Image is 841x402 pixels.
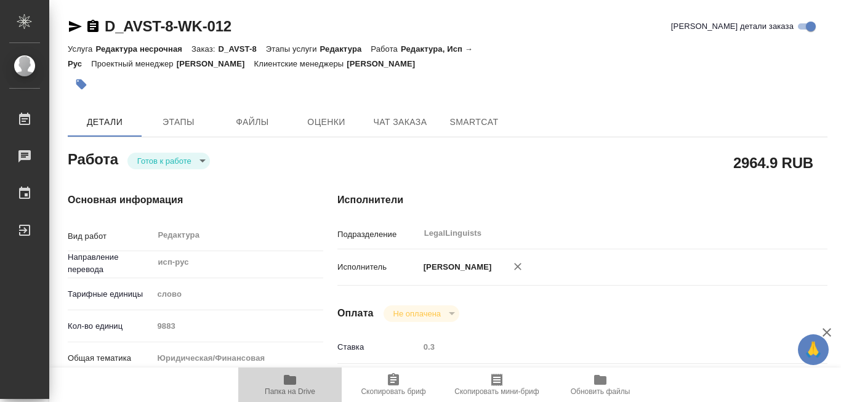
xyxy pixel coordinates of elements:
[419,338,787,356] input: Пустое поле
[153,348,323,369] div: Юридическая/Финансовая
[454,387,539,396] span: Скопировать мини-бриф
[134,156,195,166] button: Готов к работе
[254,59,347,68] p: Клиентские менеджеры
[671,20,794,33] span: [PERSON_NAME] детали заказа
[504,253,531,280] button: Удалить исполнителя
[798,334,829,365] button: 🙏
[337,341,419,353] p: Ставка
[337,261,419,273] p: Исполнитель
[68,44,95,54] p: Услуга
[153,284,323,305] div: слово
[390,308,445,319] button: Не оплачена
[549,368,652,402] button: Обновить файлы
[571,387,630,396] span: Обновить файлы
[320,44,371,54] p: Редактура
[342,368,445,402] button: Скопировать бриф
[127,153,210,169] div: Готов к работе
[219,44,266,54] p: D_AVST-8
[95,44,191,54] p: Редактура несрочная
[68,147,118,169] h2: Работа
[68,230,153,243] p: Вид работ
[733,152,813,173] h2: 2964.9 RUB
[68,19,82,34] button: Скопировать ссылку для ЯМессенджера
[361,387,425,396] span: Скопировать бриф
[347,59,424,68] p: [PERSON_NAME]
[68,193,288,207] h4: Основная информация
[384,305,459,322] div: Готов к работе
[177,59,254,68] p: [PERSON_NAME]
[149,115,208,130] span: Этапы
[68,251,153,276] p: Направление перевода
[371,115,430,130] span: Чат заказа
[803,337,824,363] span: 🙏
[68,71,95,98] button: Добавить тэг
[68,320,153,332] p: Кол-во единиц
[265,387,315,396] span: Папка на Drive
[445,368,549,402] button: Скопировать мини-бриф
[191,44,218,54] p: Заказ:
[223,115,282,130] span: Файлы
[337,228,419,241] p: Подразделение
[337,193,827,207] h4: Исполнители
[419,261,492,273] p: [PERSON_NAME]
[105,18,231,34] a: D_AVST-8-WK-012
[91,59,176,68] p: Проектный менеджер
[68,288,153,300] p: Тарифные единицы
[445,115,504,130] span: SmartCat
[297,115,356,130] span: Оценки
[68,352,153,364] p: Общая тематика
[266,44,320,54] p: Этапы услуги
[153,317,323,335] input: Пустое поле
[238,368,342,402] button: Папка на Drive
[337,306,374,321] h4: Оплата
[371,44,401,54] p: Работа
[86,19,100,34] button: Скопировать ссылку
[75,115,134,130] span: Детали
